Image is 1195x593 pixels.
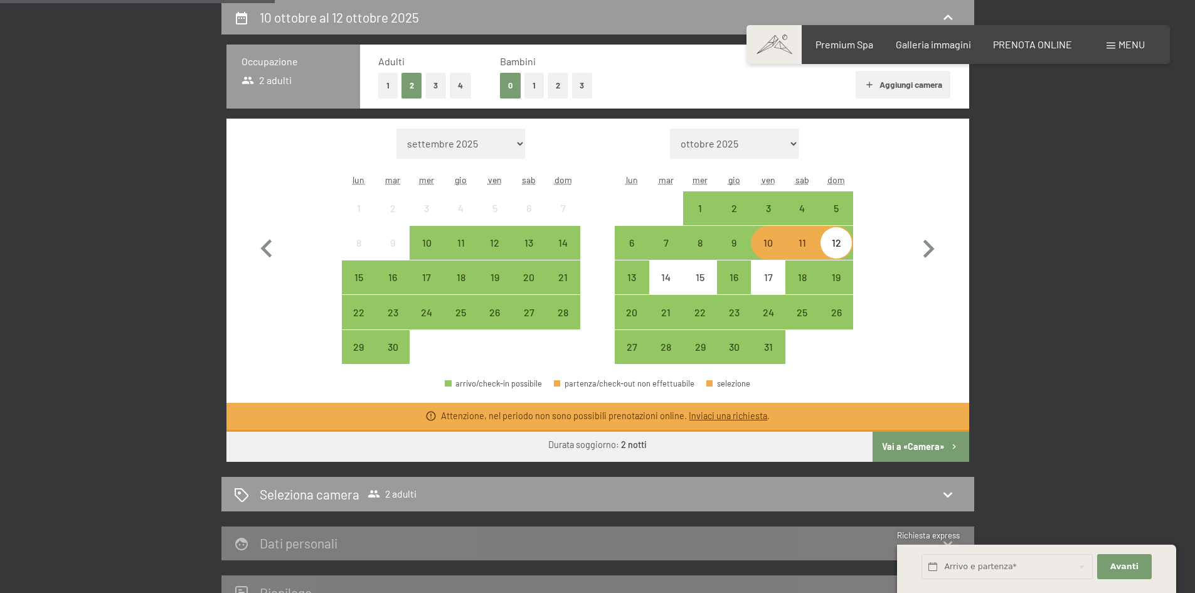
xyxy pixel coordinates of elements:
[546,295,580,329] div: arrivo/check-in possibile
[410,226,443,260] div: arrivo/check-in possibile
[1110,561,1139,572] span: Avanti
[795,174,809,185] abbr: sabato
[513,307,544,339] div: 27
[445,380,542,388] div: arrivo/check-in possibile
[684,307,716,339] div: 22
[785,226,819,260] div: Sat Oct 11 2025
[649,330,683,364] div: arrivo/check-in possibile
[684,203,716,235] div: 1
[752,203,783,235] div: 3
[546,191,580,225] div: arrivo/check-in non effettuabile
[819,295,853,329] div: arrivo/check-in possibile
[478,191,512,225] div: arrivo/check-in non effettuabile
[512,260,546,294] div: arrivo/check-in possibile
[752,307,783,339] div: 24
[376,260,410,294] div: arrivo/check-in possibile
[479,307,511,339] div: 26
[649,226,683,260] div: Tue Oct 07 2025
[751,226,785,260] div: arrivo/check-in possibile
[718,203,750,235] div: 2
[378,73,398,99] button: 1
[547,238,578,269] div: 14
[342,260,376,294] div: Mon Sep 15 2025
[248,129,285,365] button: Mese precedente
[547,203,578,235] div: 7
[512,191,546,225] div: arrivo/check-in non effettuabile
[445,272,477,304] div: 18
[752,238,783,269] div: 10
[827,174,845,185] abbr: domenica
[751,330,785,364] div: arrivo/check-in possibile
[651,307,682,339] div: 21
[821,307,852,339] div: 26
[751,191,785,225] div: arrivo/check-in possibile
[410,260,443,294] div: arrivo/check-in possibile
[684,272,716,304] div: 15
[910,129,947,365] button: Mese successivo
[377,307,408,339] div: 23
[785,260,819,294] div: arrivo/check-in possibile
[717,295,751,329] div: arrivo/check-in possibile
[717,226,751,260] div: arrivo/check-in possibile
[411,307,442,339] div: 24
[376,191,410,225] div: arrivo/check-in non effettuabile
[488,174,502,185] abbr: venerdì
[445,307,477,339] div: 25
[478,226,512,260] div: Fri Sep 12 2025
[513,272,544,304] div: 20
[342,295,376,329] div: arrivo/check-in possibile
[342,330,376,364] div: arrivo/check-in possibile
[410,226,443,260] div: Wed Sep 10 2025
[444,260,478,294] div: arrivo/check-in possibile
[717,260,751,294] div: Thu Oct 16 2025
[377,272,408,304] div: 16
[762,174,775,185] abbr: venerdì
[377,203,408,235] div: 2
[616,342,647,373] div: 27
[444,191,478,225] div: Thu Sep 04 2025
[242,55,345,68] h3: Occupazione
[342,260,376,294] div: arrivo/check-in possibile
[683,226,717,260] div: arrivo/check-in possibile
[478,295,512,329] div: arrivo/check-in possibile
[342,226,376,260] div: Mon Sep 08 2025
[479,238,511,269] div: 12
[615,260,649,294] div: arrivo/check-in possibile
[572,73,593,99] button: 3
[717,330,751,364] div: arrivo/check-in possibile
[445,238,477,269] div: 11
[500,73,521,99] button: 0
[649,260,683,294] div: arrivo/check-in non effettuabile
[342,191,376,225] div: Mon Sep 01 2025
[897,530,960,540] span: Richiesta express
[242,73,292,87] span: 2 adulti
[548,439,647,451] div: Durata soggiorno:
[873,432,969,462] button: Vai a «Camera»
[342,295,376,329] div: Mon Sep 22 2025
[819,191,853,225] div: arrivo/check-in possibile
[821,238,852,269] div: 12
[993,38,1072,50] a: PRENOTA ONLINE
[819,226,853,260] div: Sun Oct 12 2025
[546,191,580,225] div: Sun Sep 07 2025
[717,191,751,225] div: Thu Oct 02 2025
[717,295,751,329] div: Thu Oct 23 2025
[896,38,971,50] a: Galleria immagini
[717,226,751,260] div: Thu Oct 09 2025
[479,203,511,235] div: 5
[500,55,536,67] span: Bambini
[659,174,674,185] abbr: martedì
[689,410,767,421] a: Inviaci una richiesta
[683,330,717,364] div: arrivo/check-in possibile
[683,260,717,294] div: Wed Oct 15 2025
[649,295,683,329] div: arrivo/check-in possibile
[522,174,536,185] abbr: sabato
[411,272,442,304] div: 17
[785,260,819,294] div: Sat Oct 18 2025
[752,342,783,373] div: 31
[621,439,647,450] b: 2 notti
[787,203,818,235] div: 4
[615,260,649,294] div: Mon Oct 13 2025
